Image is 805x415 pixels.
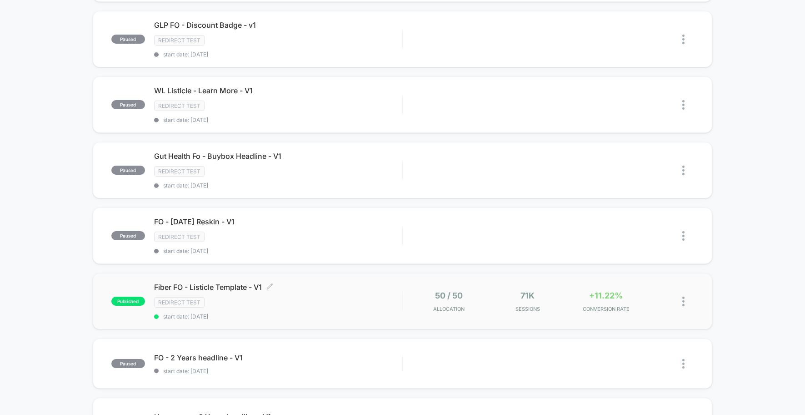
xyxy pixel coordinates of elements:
[154,182,402,189] span: start date: [DATE]
[682,297,685,306] img: close
[433,306,465,312] span: Allocation
[154,248,402,254] span: start date: [DATE]
[154,20,402,30] span: GLP FO - Discount Badge - v1
[682,166,685,175] img: close
[154,353,402,362] span: FO - 2 Years headline - V1
[154,35,205,46] span: Redirect Test
[154,166,205,177] span: Redirect Test
[154,116,402,123] span: start date: [DATE]
[154,86,402,95] span: WL Listicle - Learn More - V1
[154,232,205,242] span: Redirect Test
[589,291,623,300] span: +11.22%
[154,368,402,375] span: start date: [DATE]
[520,291,535,300] span: 71k
[682,359,685,369] img: close
[569,306,643,312] span: CONVERSION RATE
[111,359,145,368] span: paused
[490,306,565,312] span: Sessions
[435,291,463,300] span: 50 / 50
[154,51,402,58] span: start date: [DATE]
[154,152,402,161] span: Gut Health Fo - Buybox Headline - V1
[111,166,145,175] span: paused
[154,313,402,320] span: start date: [DATE]
[111,35,145,44] span: paused
[111,100,145,109] span: paused
[682,100,685,110] img: close
[682,35,685,44] img: close
[154,101,205,111] span: Redirect Test
[682,231,685,241] img: close
[154,283,402,292] span: Fiber FO - Listicle Template - V1
[111,231,145,240] span: paused
[111,297,145,306] span: published
[154,297,205,308] span: Redirect Test
[154,217,402,226] span: FO - [DATE] Reskin - V1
